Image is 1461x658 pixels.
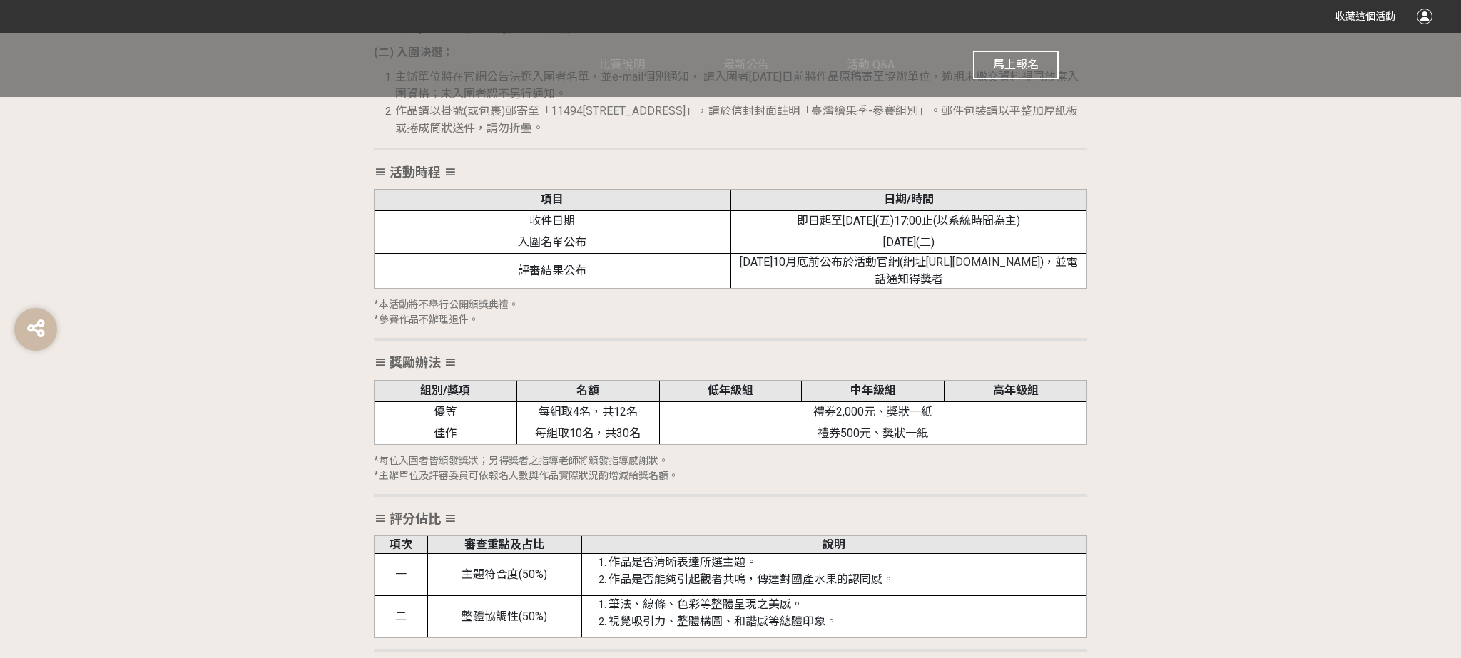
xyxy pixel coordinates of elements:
[374,511,457,526] strong: ≡ 評分佔比 ≡
[420,384,470,397] strong: 組別/獎項
[395,567,407,581] span: 一
[535,426,641,440] span: 每組取10名，共30名
[609,615,837,628] span: 視覺吸引力、整體構圖、和諧感等總體印象。
[462,610,547,623] span: 整體協調性(50%)
[813,405,932,418] span: 禮券2,000元、獎狀一紙
[847,33,895,97] a: 活動 Q&A
[926,257,1040,268] a: [URL][DOMAIN_NAME]
[883,235,935,249] span: [DATE](二)
[395,70,1079,101] span: 主辦單位將在官網公告決選入圍者名單，並e-mail個別通知， 請入圍者[DATE]日前將作品原稿寄至協辦單位，逾期未繳交資料視同放棄入圍資格；未入圍者恕不另行通知。
[576,384,599,397] strong: 名額
[462,567,547,581] span: 主題符合度(50%)
[374,314,479,325] span: *參賽作品不辦理退件。
[464,538,544,551] strong: 審查重點及占比
[875,255,1078,286] span: )，並電話通知得獎者
[850,384,896,397] strong: 中年級組
[609,572,894,586] span: 作品是否能夠引起觀者共鳴，傳達對國產水果的認同感。
[926,255,1040,269] span: [URL][DOMAIN_NAME]
[973,51,1059,79] button: 馬上報名
[374,455,668,466] span: *每位入圍者皆頒發獎狀；另得獎者之指導老師將頒發指導感謝狀。
[529,214,575,227] span: 收件日期
[993,384,1039,397] strong: 高年級組
[434,405,457,418] span: 優等
[395,104,1078,135] span: 作品請以掛號(或包裹)郵寄至「11494[STREET_ADDRESS]」，請於信封封面註明「臺灣繪果季-參賽組別」。郵件包裝請以平整加厚紙板或捲成筒狀送件，請勿折疊。
[609,597,803,611] span: 筆法、線條、色彩等整體呈現之美感。
[599,33,645,97] a: 比賽說明
[723,33,769,97] a: 最新公告
[541,192,564,206] strong: 項目
[434,426,457,440] span: 佳作
[823,538,845,551] strong: 說明
[847,58,895,71] span: 活動 Q&A
[1335,11,1395,22] span: 收藏這個活動
[740,255,926,269] span: [DATE]10月底前公布於活動官網(網址
[518,235,586,249] span: 入圍名單公布
[797,214,1020,227] span: 即日起至[DATE](五)17:00止(以系統時間為主)
[723,58,769,71] span: 最新公告
[818,426,928,440] span: 禮券500元、獎狀一紙
[374,165,457,180] strong: ≡ 活動時程 ≡
[374,355,457,370] strong: ≡ 獎勵辦法 ≡
[374,299,519,310] span: *本活動將不舉行公開頒獎典禮。
[884,192,934,206] strong: 日期/時間
[539,405,638,418] span: 每組取4名，共12名
[993,58,1039,71] span: 馬上報名
[374,470,678,481] span: *主辦單位及評審委員可依報名人數與作品實際狀況酌增減給獎名額。
[518,264,586,277] span: 評審結果公布
[390,538,412,551] strong: 項次
[599,58,645,71] span: 比賽說明
[609,555,757,569] span: 作品是否清晰表達所選主題。
[395,610,407,623] span: 二
[708,384,753,397] strong: 低年級組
